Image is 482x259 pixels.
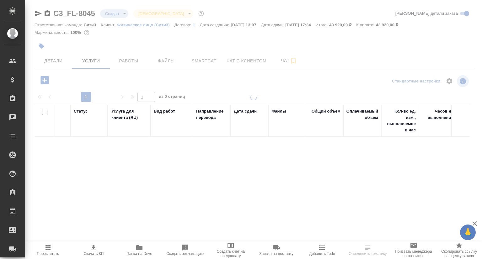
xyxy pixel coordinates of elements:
div: Файлы [271,108,286,114]
div: Вид работ [154,108,175,114]
button: Создать счет на предоплату [208,241,254,259]
button: Создать рекламацию [162,241,208,259]
div: Направление перевода [196,108,228,121]
button: Скачать КП [71,241,117,259]
span: Создать рекламацию [166,251,204,256]
span: Добавить Todo [309,251,335,256]
div: Статус [74,108,88,114]
button: Заявка на доставку [254,241,299,259]
span: Призвать менеджера по развитию [394,249,433,258]
button: 🙏 [460,225,476,240]
div: Услуга для клиента (RU) [111,108,147,121]
span: 🙏 [463,226,473,239]
button: Определить тематику [345,241,391,259]
button: Папка на Drive [116,241,162,259]
span: Папка на Drive [126,251,152,256]
button: Скопировать ссылку на оценку заказа [436,241,482,259]
button: Призвать менеджера по развитию [391,241,436,259]
div: Кол-во ед. изм., выполняемое в час [384,108,416,133]
span: Скопировать ссылку на оценку заказа [440,249,478,258]
div: Дата сдачи [234,108,257,114]
div: Оплачиваемый объем [346,108,378,121]
span: Определить тематику [349,251,387,256]
button: Добавить Todo [299,241,345,259]
button: Пересчитать [25,241,71,259]
span: Скачать КП [83,251,104,256]
div: Общий объем [312,108,340,114]
span: Заявка на доставку [260,251,293,256]
div: Часов на выполнение [422,108,453,121]
span: Пересчитать [37,251,59,256]
span: Создать счет на предоплату [212,249,250,258]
